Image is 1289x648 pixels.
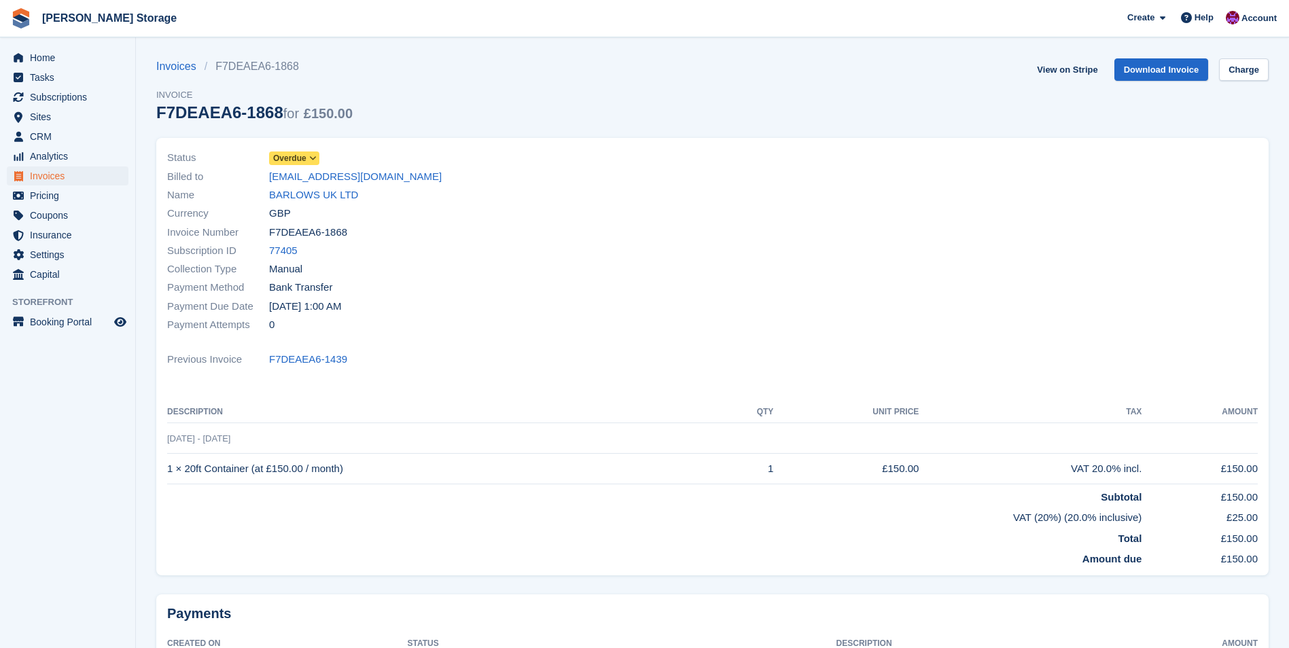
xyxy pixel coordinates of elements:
[167,454,721,484] td: 1 × 20ft Container (at £150.00 / month)
[269,243,298,259] a: 77405
[156,88,353,102] span: Invoice
[167,299,269,314] span: Payment Due Date
[1219,58,1269,81] a: Charge
[30,48,111,67] span: Home
[304,106,353,121] span: £150.00
[167,401,721,423] th: Description
[167,225,269,240] span: Invoice Number
[167,605,1258,622] h2: Payments
[167,352,269,367] span: Previous Invoice
[1226,11,1239,24] img: Audra Whitelaw
[7,68,128,87] a: menu
[919,461,1142,477] div: VAT 20.0% incl.
[11,8,31,29] img: stora-icon-8386f47178a22dfd0bd8f6a31ec36ba5ce8667c1dd55bd0f319d3a0aa187defe.svg
[1142,484,1258,505] td: £150.00
[37,7,182,29] a: [PERSON_NAME] Storage
[167,187,269,203] span: Name
[30,226,111,245] span: Insurance
[269,225,347,240] span: F7DEAEA6-1868
[7,245,128,264] a: menu
[1142,454,1258,484] td: £150.00
[30,68,111,87] span: Tasks
[1101,491,1142,503] strong: Subtotal
[7,88,128,107] a: menu
[30,107,111,126] span: Sites
[7,166,128,185] a: menu
[1082,553,1142,564] strong: Amount due
[269,299,341,314] time: 2025-07-27 00:00:00 UTC
[30,127,111,146] span: CRM
[919,401,1142,423] th: Tax
[1142,401,1258,423] th: Amount
[1127,11,1154,24] span: Create
[1241,12,1277,25] span: Account
[269,206,291,221] span: GBP
[1142,526,1258,547] td: £150.00
[156,58,205,75] a: Invoices
[7,147,128,166] a: menu
[167,317,269,333] span: Payment Attempts
[7,312,128,331] a: menu
[7,206,128,225] a: menu
[30,186,111,205] span: Pricing
[7,226,128,245] a: menu
[167,262,269,277] span: Collection Type
[1142,505,1258,526] td: £25.00
[1142,546,1258,567] td: £150.00
[7,186,128,205] a: menu
[721,454,774,484] td: 1
[7,48,128,67] a: menu
[167,243,269,259] span: Subscription ID
[30,312,111,331] span: Booking Portal
[7,107,128,126] a: menu
[269,262,302,277] span: Manual
[30,245,111,264] span: Settings
[269,169,442,185] a: [EMAIL_ADDRESS][DOMAIN_NAME]
[167,505,1142,526] td: VAT (20%) (20.0% inclusive)
[167,169,269,185] span: Billed to
[167,150,269,166] span: Status
[283,106,299,121] span: for
[773,454,919,484] td: £150.00
[12,295,135,309] span: Storefront
[273,152,306,164] span: Overdue
[156,103,353,122] div: F7DEAEA6-1868
[167,206,269,221] span: Currency
[156,58,353,75] nav: breadcrumbs
[1031,58,1103,81] a: View on Stripe
[269,317,275,333] span: 0
[7,265,128,284] a: menu
[30,88,111,107] span: Subscriptions
[30,166,111,185] span: Invoices
[1114,58,1209,81] a: Download Invoice
[1118,533,1142,544] strong: Total
[112,314,128,330] a: Preview store
[30,265,111,284] span: Capital
[30,147,111,166] span: Analytics
[269,150,319,166] a: Overdue
[7,127,128,146] a: menu
[721,401,774,423] th: QTY
[269,280,332,295] span: Bank Transfer
[773,401,919,423] th: Unit Price
[30,206,111,225] span: Coupons
[269,187,358,203] a: BARLOWS UK LTD
[1195,11,1214,24] span: Help
[167,280,269,295] span: Payment Method
[269,352,347,367] a: F7DEAEA6-1439
[167,433,230,444] span: [DATE] - [DATE]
